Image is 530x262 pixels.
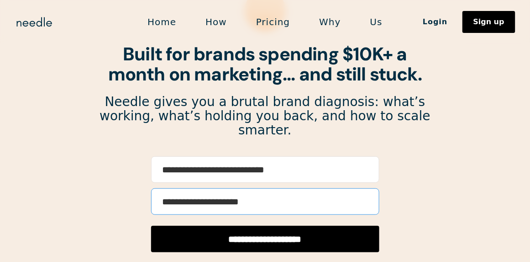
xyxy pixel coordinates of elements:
[99,95,431,137] p: Needle gives you a brutal brand diagnosis: what’s working, what’s holding you back, and how to sc...
[408,14,462,30] a: Login
[473,18,504,26] div: Sign up
[356,12,397,32] a: Us
[304,12,355,32] a: Why
[241,12,304,32] a: Pricing
[191,12,241,32] a: How
[133,12,191,32] a: Home
[462,11,515,33] a: Sign up
[151,156,379,252] form: Email Form
[108,42,422,86] strong: Built for brands spending $10K+ a month on marketing... and still stuck.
